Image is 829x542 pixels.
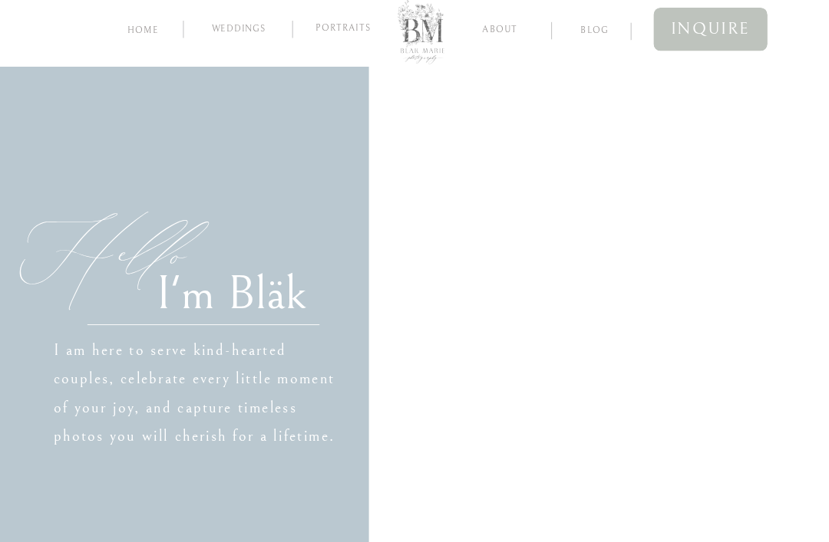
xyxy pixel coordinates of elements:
a: Portraits [310,23,376,35]
a: home [124,23,162,36]
p: I am here to serve kind-hearted couples, celebrate every little moment of your joy, and capture t... [54,337,348,390]
span: inquire [671,15,750,44]
h2: I'm Bläk [124,266,338,310]
a: Weddings [202,25,276,38]
h2: Hello [20,224,190,272]
a: inquire [653,8,768,51]
a: about [467,22,533,35]
a: blog [568,23,622,36]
